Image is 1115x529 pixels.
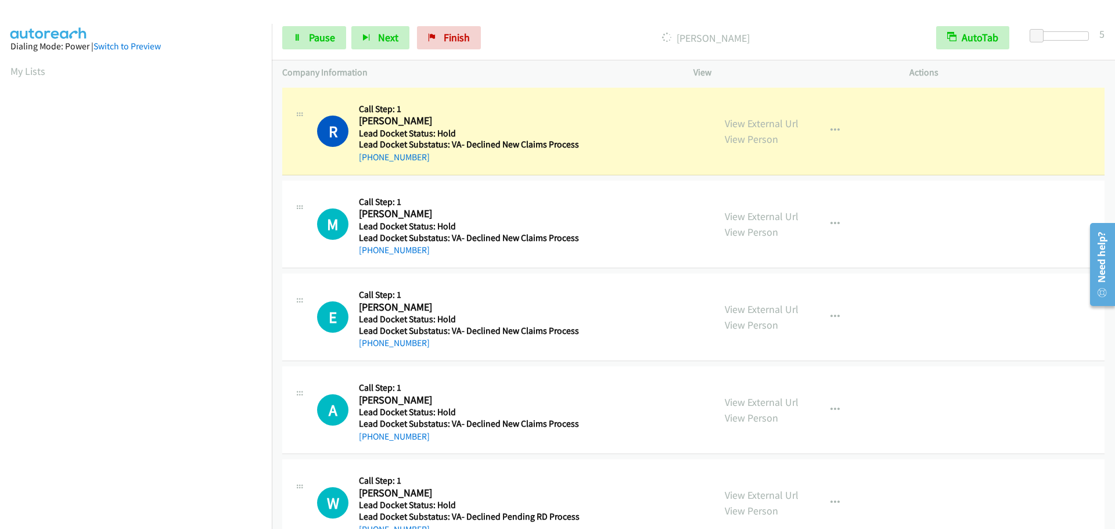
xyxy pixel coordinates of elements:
h1: A [317,394,348,426]
h5: Lead Docket Status: Hold [359,499,580,511]
h1: W [317,487,348,519]
h5: Call Step: 1 [359,382,579,394]
a: Pause [282,26,346,49]
span: Pause [309,31,335,44]
a: View External Url [725,117,799,130]
a: [PHONE_NUMBER] [359,337,430,348]
a: View External Url [725,488,799,502]
h2: [PERSON_NAME] [359,207,575,221]
a: View External Url [725,210,799,223]
h5: Lead Docket Substatus: VA- Declined New Claims Process [359,139,579,150]
p: [PERSON_NAME] [497,30,915,46]
a: Switch to Preview [93,41,161,52]
a: Finish [417,26,481,49]
div: Delay between calls (in seconds) [1035,31,1089,41]
h5: Lead Docket Status: Hold [359,314,579,325]
h2: [PERSON_NAME] [359,114,575,128]
h2: [PERSON_NAME] [359,487,575,500]
h5: Lead Docket Substatus: VA- Declined Pending RD Process [359,511,580,523]
div: The call is yet to be attempted [317,394,348,426]
a: [PHONE_NUMBER] [359,152,430,163]
span: Next [378,31,398,44]
a: View Person [725,411,778,424]
p: Actions [909,66,1105,80]
div: 5 [1099,26,1105,42]
h5: Lead Docket Status: Hold [359,128,579,139]
a: [PHONE_NUMBER] [359,244,430,255]
a: View Person [725,132,778,146]
a: My Lists [10,64,45,78]
p: View [693,66,889,80]
iframe: Resource Center [1081,218,1115,311]
h5: Call Step: 1 [359,196,579,208]
h2: [PERSON_NAME] [359,394,575,407]
a: [PHONE_NUMBER] [359,431,430,442]
button: Next [351,26,409,49]
a: View External Url [725,395,799,409]
a: View External Url [725,303,799,316]
h5: Lead Docket Substatus: VA- Declined New Claims Process [359,232,579,244]
div: The call is yet to be attempted [317,208,348,240]
h1: M [317,208,348,240]
a: View Person [725,318,778,332]
button: AutoTab [936,26,1009,49]
h5: Call Step: 1 [359,289,579,301]
h5: Lead Docket Status: Hold [359,221,579,232]
h2: [PERSON_NAME] [359,301,575,314]
div: The call is yet to be attempted [317,487,348,519]
h1: R [317,116,348,147]
p: Company Information [282,66,672,80]
a: View Person [725,225,778,239]
a: View Person [725,504,778,517]
span: Finish [444,31,470,44]
h5: Call Step: 1 [359,475,580,487]
div: The call is yet to be attempted [317,301,348,333]
h5: Lead Docket Status: Hold [359,406,579,418]
h5: Call Step: 1 [359,103,579,115]
h1: E [317,301,348,333]
div: Dialing Mode: Power | [10,39,261,53]
h5: Lead Docket Substatus: VA- Declined New Claims Process [359,418,579,430]
h5: Lead Docket Substatus: VA- Declined New Claims Process [359,325,579,337]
